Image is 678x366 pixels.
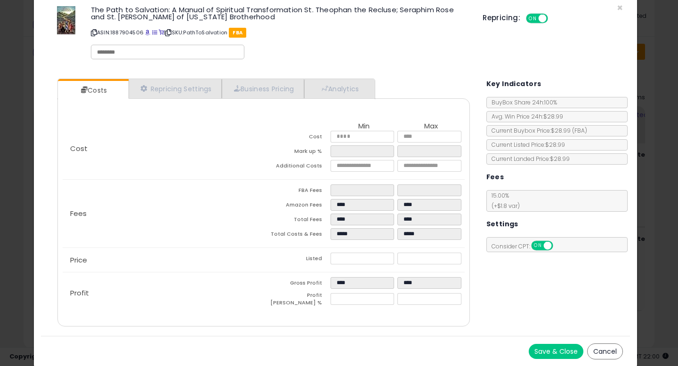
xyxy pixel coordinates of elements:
[527,15,539,23] span: ON
[572,127,587,135] span: ( FBA )
[229,28,246,38] span: FBA
[264,277,331,292] td: Gross Profit
[264,184,331,199] td: FBA Fees
[264,160,331,175] td: Additional Costs
[532,242,544,250] span: ON
[264,214,331,228] td: Total Fees
[487,127,587,135] span: Current Buybox Price:
[63,289,264,297] p: Profit
[551,242,566,250] span: OFF
[487,242,565,250] span: Consider CPT:
[487,202,520,210] span: (+$1.8 var)
[152,29,157,36] a: All offer listings
[551,127,587,135] span: $28.99
[145,29,150,36] a: BuyBox page
[63,145,264,152] p: Cost
[547,15,562,23] span: OFF
[264,199,331,214] td: Amazon Fees
[264,131,331,145] td: Cost
[487,141,565,149] span: Current Listed Price: $28.99
[304,79,374,98] a: Analytics
[264,145,331,160] td: Mark up %
[91,6,468,20] h3: The Path to Salvation: A Manual of Spiritual Transformation St. Theophan the Recluse; Seraphim Ro...
[487,112,563,120] span: Avg. Win Price 24h: $28.99
[486,218,518,230] h5: Settings
[487,191,520,210] span: 15.00 %
[486,78,541,90] h5: Key Indicators
[264,253,331,267] td: Listed
[487,155,570,163] span: Current Landed Price: $28.99
[264,228,331,243] td: Total Costs & Fees
[486,171,504,183] h5: Fees
[222,79,304,98] a: Business Pricing
[483,14,520,22] h5: Repricing:
[397,122,464,131] th: Max
[529,344,583,359] button: Save & Close
[264,292,331,309] td: Profit [PERSON_NAME] %
[57,6,75,34] img: 51EOZa7ea-L._SL60_.jpg
[63,256,264,264] p: Price
[58,81,128,100] a: Costs
[331,122,397,131] th: Min
[617,1,623,15] span: ×
[91,25,468,40] p: ASIN: 1887904506 | SKU: PathToSalvation
[587,343,623,359] button: Cancel
[159,29,164,36] a: Your listing only
[129,79,222,98] a: Repricing Settings
[487,98,557,106] span: BuyBox Share 24h: 100%
[63,210,264,217] p: Fees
